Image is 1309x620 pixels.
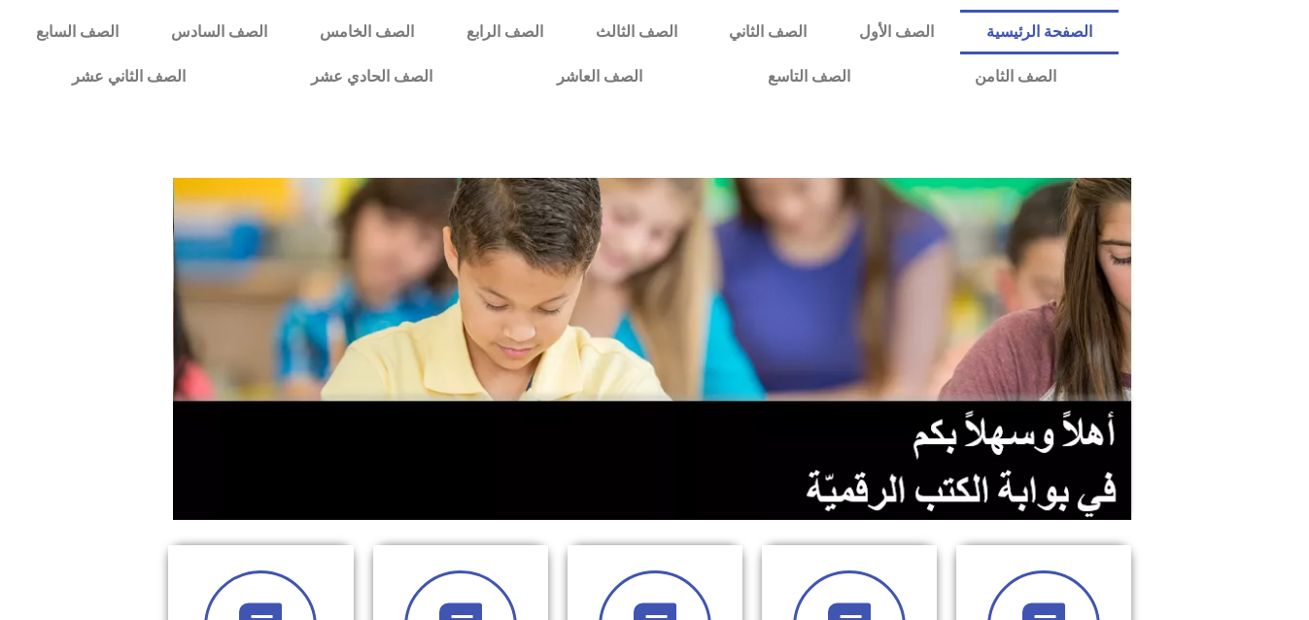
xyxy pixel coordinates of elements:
[833,10,960,54] a: الصف الأول
[293,10,440,54] a: الصف الخامس
[248,54,494,99] a: الصف الحادي عشر
[705,54,912,99] a: الصف التاسع
[960,10,1119,54] a: الصفحة الرئيسية
[145,10,293,54] a: الصف السادس
[495,54,705,99] a: الصف العاشر
[440,10,569,54] a: الصف الرابع
[10,54,248,99] a: الصف الثاني عشر
[913,54,1119,99] a: الصف الثامن
[703,10,833,54] a: الصف الثاني
[569,10,704,54] a: الصف الثالث
[10,10,145,54] a: الصف السابع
